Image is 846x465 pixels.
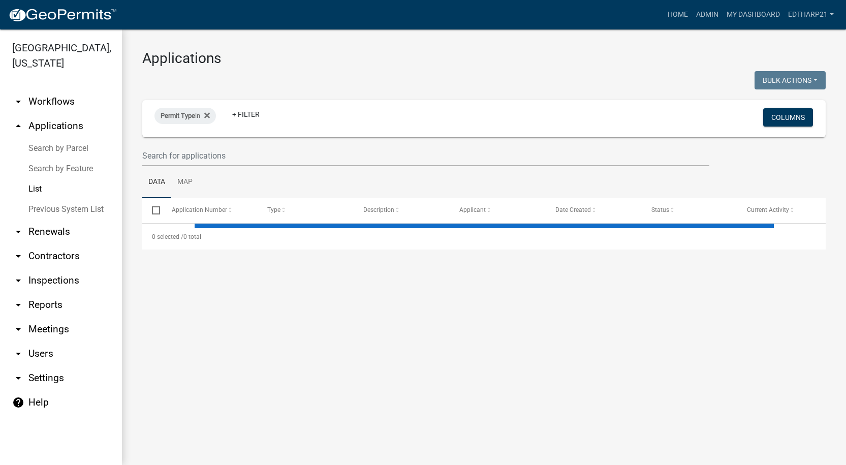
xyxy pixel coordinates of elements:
[546,198,642,223] datatable-header-cell: Date Created
[763,108,813,127] button: Columns
[171,166,199,199] a: Map
[737,198,833,223] datatable-header-cell: Current Activity
[154,108,216,124] div: in
[224,105,268,123] a: + Filter
[142,198,162,223] datatable-header-cell: Select
[692,5,723,24] a: Admin
[755,71,826,89] button: Bulk Actions
[172,206,227,213] span: Application Number
[12,348,24,360] i: arrow_drop_down
[450,198,546,223] datatable-header-cell: Applicant
[12,96,24,108] i: arrow_drop_down
[12,299,24,311] i: arrow_drop_down
[12,226,24,238] i: arrow_drop_down
[152,233,183,240] span: 0 selected /
[12,274,24,287] i: arrow_drop_down
[12,396,24,409] i: help
[555,206,591,213] span: Date Created
[161,112,195,119] span: Permit Type
[747,206,789,213] span: Current Activity
[142,166,171,199] a: Data
[664,5,692,24] a: Home
[267,206,280,213] span: Type
[12,250,24,262] i: arrow_drop_down
[142,224,826,250] div: 0 total
[162,198,258,223] datatable-header-cell: Application Number
[459,206,486,213] span: Applicant
[641,198,737,223] datatable-header-cell: Status
[784,5,838,24] a: EdTharp21
[723,5,784,24] a: My Dashboard
[142,50,826,67] h3: Applications
[354,198,450,223] datatable-header-cell: Description
[12,372,24,384] i: arrow_drop_down
[363,206,394,213] span: Description
[142,145,709,166] input: Search for applications
[258,198,354,223] datatable-header-cell: Type
[12,323,24,335] i: arrow_drop_down
[12,120,24,132] i: arrow_drop_up
[651,206,669,213] span: Status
